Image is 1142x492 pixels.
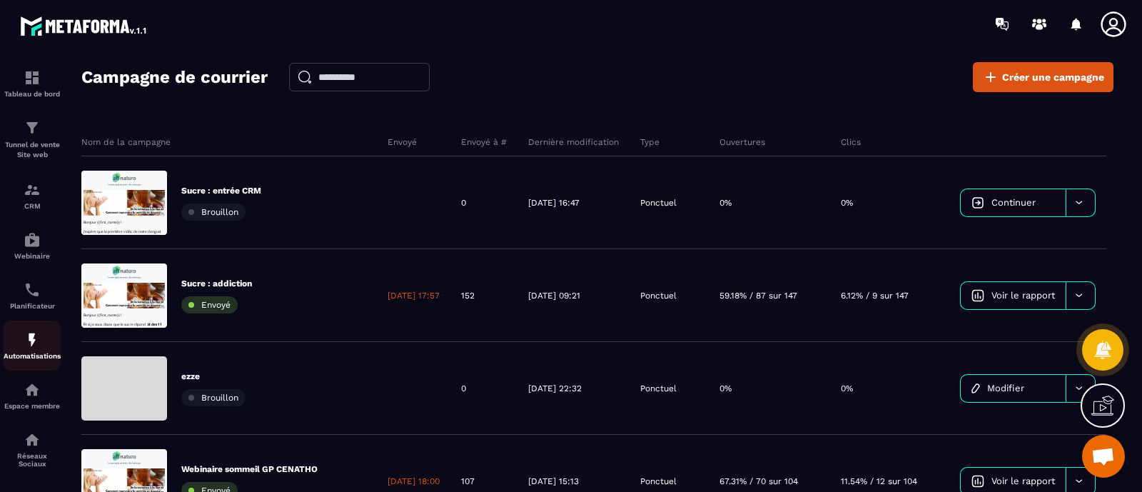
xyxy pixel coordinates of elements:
[841,383,853,394] p: 0%
[7,164,278,179] p: Bonjour {{first_name}} !
[719,136,765,148] p: Ouvertures
[841,290,909,301] p: 6.12% / 9 sur 147
[7,196,266,227] span: J’espère que la première vidéo de notre (longue) série sur l’addiction au sucre vous a plu.
[24,181,41,199] img: formation
[24,381,41,398] img: automations
[991,476,1055,486] span: Voir le rapport
[4,321,61,371] a: automationsautomationsAutomatisations
[7,196,278,260] p: Et si je vous disais que le sucre répond à , selon le (le manuel de référence internationale pour...
[841,476,917,487] p: 11.54% / 12 sur 104
[4,402,61,410] p: Espace membre
[388,290,440,301] p: [DATE] 17:57
[24,231,41,248] img: automations
[991,197,1036,208] span: Continuer
[24,281,41,298] img: scheduler
[719,290,797,301] p: 59.18% / 87 sur 147
[4,252,61,260] p: Webinaire
[4,352,61,360] p: Automatisations
[81,136,171,148] p: Nom de la campagne
[4,109,61,171] a: formationformationTunnel de vente Site web
[1082,435,1125,478] div: Ouvrir le chat
[201,393,238,403] span: Brouillon
[461,476,475,487] p: 107
[4,302,61,310] p: Planificateur
[640,290,677,301] p: Ponctuel
[4,202,61,210] p: CRM
[528,290,580,301] p: [DATE] 09:21
[971,383,980,393] img: icon
[181,371,246,382] p: ezze
[7,196,268,227] strong: 8 des 11 critères officiels d’une addiction
[181,185,261,196] p: Sucre : entrée CRM
[640,476,677,487] p: Ponctuel
[719,383,732,394] p: 0%
[4,221,61,271] a: automationsautomationsWebinaire
[528,197,580,209] p: [DATE] 16:47
[4,371,61,421] a: automationsautomationsEspace membre
[961,282,1066,309] a: Voir le rapport
[640,383,677,394] p: Ponctuel
[4,452,61,468] p: Réseaux Sociaux
[201,300,231,310] span: Envoyé
[991,290,1055,301] span: Voir le rapport
[528,383,582,394] p: [DATE] 22:32
[20,13,148,39] img: logo
[388,476,440,487] p: [DATE] 18:00
[528,476,579,487] p: [DATE] 15:13
[719,197,732,209] p: 0%
[461,197,466,209] p: 0
[201,207,238,217] span: Brouillon
[24,119,41,136] img: formation
[388,136,417,148] p: Envoyé
[971,475,984,488] img: icon
[961,375,1066,402] a: Modifier
[841,197,853,209] p: 0%
[461,136,507,148] p: Envoyé à #
[1002,70,1104,84] span: Créer une campagne
[987,383,1024,393] span: Modifier
[971,196,984,209] img: icon
[81,63,268,91] h2: Campagne de courrier
[24,431,41,448] img: social-network
[461,383,466,394] p: 0
[640,136,660,148] p: Type
[973,62,1113,92] a: Créer une campagne
[961,189,1066,216] a: Continuer
[4,421,61,478] a: social-networksocial-networkRéseaux Sociaux
[528,136,619,148] p: Dernière modification
[24,69,41,86] img: formation
[841,136,861,148] p: Clics
[181,278,252,289] p: Sucre : addiction
[719,476,798,487] p: 67.31% / 70 sur 104
[4,140,61,160] p: Tunnel de vente Site web
[181,463,318,475] p: Webinaire sommeil GP CENATHO
[4,59,61,109] a: formationformationTableau de bord
[4,171,61,221] a: formationformationCRM
[4,271,61,321] a: schedulerschedulerPlanificateur
[4,90,61,98] p: Tableau de bord
[640,197,677,209] p: Ponctuel
[24,331,41,348] img: automations
[461,290,475,301] p: 152
[971,289,984,302] img: icon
